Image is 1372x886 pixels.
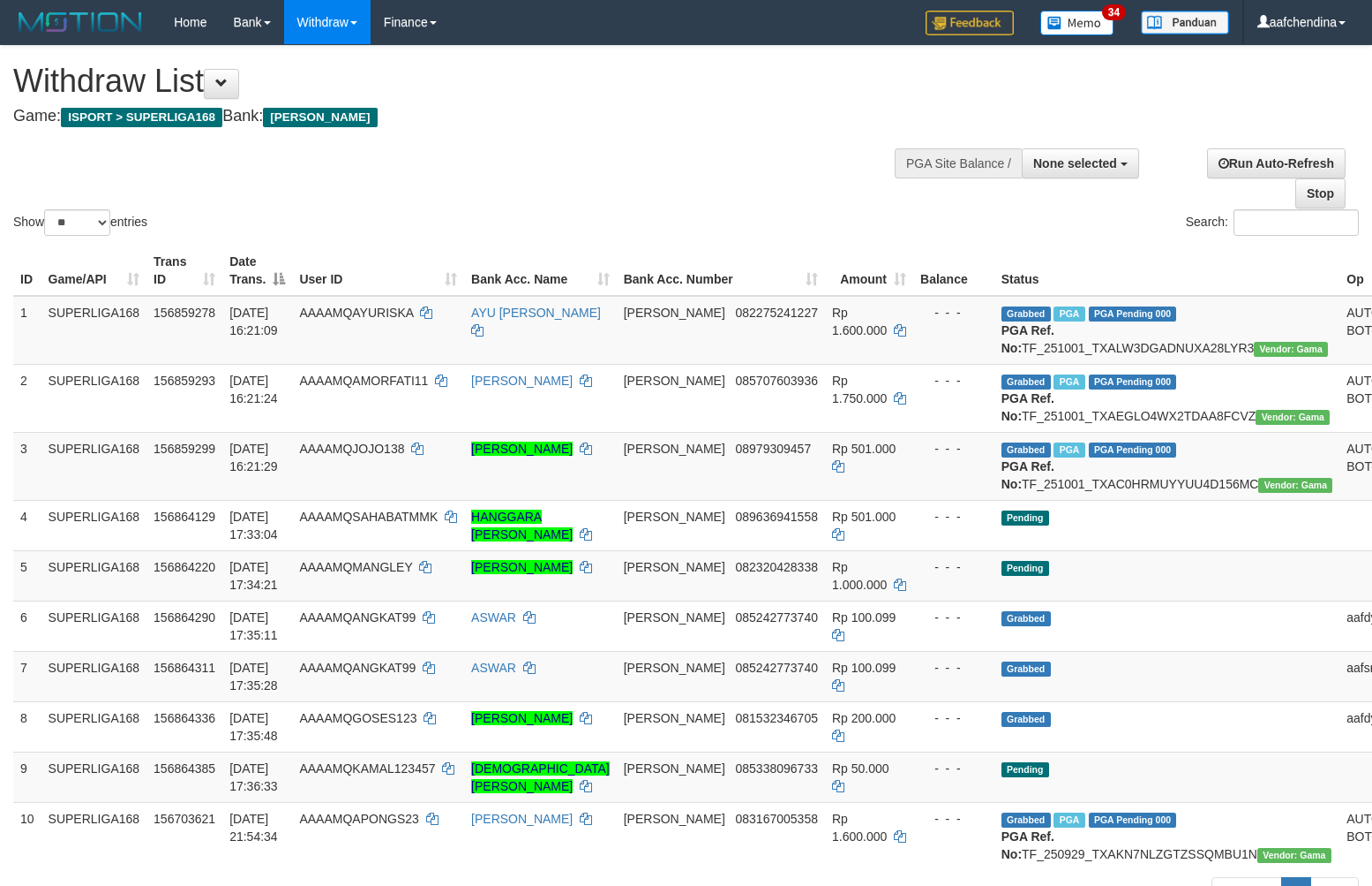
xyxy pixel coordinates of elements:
[1001,762,1049,777] span: Pending
[920,760,987,777] div: - - -
[1257,848,1331,863] span: Vendor URL: https://trx31.1velocity.biz
[13,550,41,601] td: 5
[13,701,41,752] td: 8
[624,306,725,320] span: [PERSON_NAME]
[736,374,818,388] span: Copy 085707603936 to clipboard
[41,246,147,296] th: Game/API: activate to sort column ascending
[41,432,147,500] td: SUPERLIGA168
[229,374,278,405] span: [DATE] 16:21:24
[994,296,1340,365] td: TF_251001_TXALW3DGADNUXA28LYR3
[299,306,413,320] span: AAAAMQAYURISKA
[736,711,818,725] span: Copy 081532346705 to clipboard
[471,306,601,320] a: AYU [PERSON_NAME]
[13,651,41,701] td: 7
[832,812,887,844] span: Rp 1.600.000
[299,510,438,524] span: AAAAMQSAHABATMMK
[299,812,418,826] span: AAAAMQAPONGS23
[832,711,896,725] span: Rp 200.000
[832,374,887,405] span: Rp 1.750.000
[263,108,377,127] span: [PERSON_NAME]
[1053,813,1084,828] span: Marked by aafchhiseyha
[624,711,725,725] span: [PERSON_NAME]
[832,306,887,337] span: Rp 1.600.000
[920,659,987,677] div: - - -
[1001,323,1054,355] b: PGA Ref. No:
[1089,443,1177,458] span: PGA Pending
[13,432,41,500] td: 3
[41,802,147,870] td: SUPERLIGA168
[1001,611,1051,626] span: Grabbed
[471,761,610,793] a: [DEMOGRAPHIC_DATA][PERSON_NAME]
[146,246,222,296] th: Trans ID: activate to sort column ascending
[1254,342,1328,357] span: Vendor URL: https://trx31.1velocity.biz
[154,510,215,524] span: 156864129
[1053,375,1084,390] span: Marked by aafheankoy
[920,609,987,626] div: - - -
[920,372,987,390] div: - - -
[920,304,987,322] div: - - -
[13,802,41,870] td: 10
[229,560,278,592] span: [DATE] 17:34:21
[229,761,278,793] span: [DATE] 17:36:33
[1040,11,1114,35] img: Button%20Memo.svg
[1053,443,1084,458] span: Marked by aafheankoy
[299,761,435,776] span: AAAAMQKAMAL123457
[471,610,516,625] a: ASWAR
[1001,561,1049,576] span: Pending
[222,246,292,296] th: Date Trans.: activate to sort column descending
[1022,148,1139,178] button: None selected
[832,510,896,524] span: Rp 501.000
[13,296,41,365] td: 1
[920,440,987,458] div: - - -
[44,209,110,236] select: Showentries
[13,209,147,236] label: Show entries
[1001,459,1054,491] b: PGA Ref. No:
[1089,375,1177,390] span: PGA Pending
[154,812,215,826] span: 156703621
[13,601,41,651] td: 6
[624,374,725,388] span: [PERSON_NAME]
[292,246,464,296] th: User ID: activate to sort column ascending
[624,610,725,625] span: [PERSON_NAME]
[1001,443,1051,458] span: Grabbed
[154,374,215,388] span: 156859293
[1053,307,1084,322] span: Marked by aafheankoy
[825,246,913,296] th: Amount: activate to sort column ascending
[736,812,818,826] span: Copy 083167005358 to clipboard
[832,610,896,625] span: Rp 100.099
[229,661,278,693] span: [DATE] 17:35:28
[994,802,1340,870] td: TF_250929_TXAKN7NLZGTZSSQMBU1N
[13,9,147,35] img: MOTION_logo.png
[736,661,818,675] span: Copy 085242773740 to clipboard
[832,761,889,776] span: Rp 50.000
[1001,375,1051,390] span: Grabbed
[913,246,994,296] th: Balance
[1295,178,1346,208] a: Stop
[920,709,987,727] div: - - -
[61,108,222,127] span: ISPORT > SUPERLIGA168
[920,508,987,526] div: - - -
[926,11,1014,35] img: Feedback.jpg
[229,610,278,642] span: [DATE] 17:35:11
[299,711,416,725] span: AAAAMQGOSES123
[1033,156,1117,170] span: None selected
[13,752,41,802] td: 9
[1141,11,1229,34] img: panduan.png
[13,246,41,296] th: ID
[41,601,147,651] td: SUPERLIGA168
[154,661,215,675] span: 156864311
[624,761,725,776] span: [PERSON_NAME]
[471,510,573,541] a: HANGGARA [PERSON_NAME]
[624,442,725,456] span: [PERSON_NAME]
[832,442,896,456] span: Rp 501.000
[154,610,215,625] span: 156864290
[1256,410,1330,425] span: Vendor URL: https://trx31.1velocity.biz
[13,108,897,125] h4: Game: Bank:
[299,442,404,456] span: AAAAMQJOJO138
[1089,307,1177,322] span: PGA Pending
[624,560,725,574] span: [PERSON_NAME]
[229,711,278,743] span: [DATE] 17:35:48
[994,432,1340,500] td: TF_251001_TXAC0HRMUYYUU4D156MC
[471,711,573,725] a: [PERSON_NAME]
[471,812,573,826] a: [PERSON_NAME]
